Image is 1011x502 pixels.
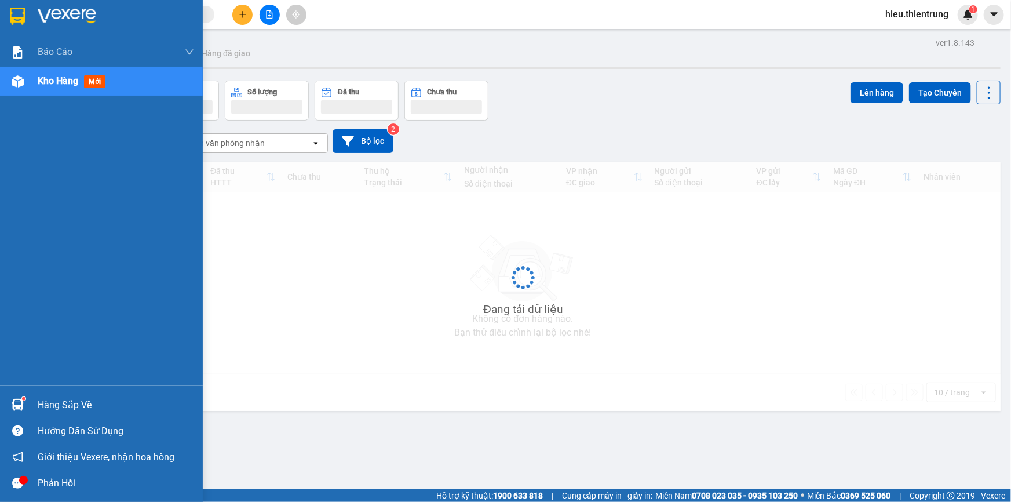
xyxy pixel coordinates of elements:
[989,9,999,20] span: caret-down
[10,8,25,25] img: logo-vxr
[947,492,955,500] span: copyright
[483,301,563,318] div: Đang tải dữ liệu
[655,489,798,502] span: Miền Nam
[155,9,280,28] b: [DOMAIN_NAME]
[404,81,488,121] button: Chưa thu
[801,493,804,498] span: ⚪️
[851,82,903,103] button: Lên hàng
[315,81,399,121] button: Đã thu
[38,396,194,414] div: Hàng sắp về
[311,139,320,148] svg: open
[936,37,974,49] div: ver 1.8.143
[192,39,260,67] button: Hàng đã giao
[807,489,890,502] span: Miền Bắc
[38,475,194,492] div: Phản hồi
[38,423,194,440] div: Hướng dẫn sử dụng
[38,75,78,86] span: Kho hàng
[185,137,265,149] div: Chọn văn phòng nhận
[899,489,901,502] span: |
[428,88,457,96] div: Chưa thu
[909,82,971,103] button: Tạo Chuyến
[969,5,977,13] sup: 1
[232,5,253,25] button: plus
[333,129,393,153] button: Bộ lọc
[185,48,194,57] span: down
[12,399,24,411] img: warehouse-icon
[493,491,543,500] strong: 1900 633 818
[338,88,359,96] div: Đã thu
[552,489,553,502] span: |
[12,452,23,463] span: notification
[12,478,23,489] span: message
[84,75,105,88] span: mới
[286,5,306,25] button: aim
[984,5,1004,25] button: caret-down
[12,425,23,436] span: question-circle
[12,75,24,88] img: warehouse-icon
[841,491,890,500] strong: 0369 525 060
[6,83,93,102] h2: ZVBZXQGQ
[436,489,543,502] span: Hỗ trợ kỹ thuật:
[12,46,24,59] img: solution-icon
[562,489,652,502] span: Cung cấp máy in - giấy in:
[248,88,278,96] div: Số lượng
[61,83,280,156] h2: VP Nhận: VP Buôn Ma Thuột
[265,10,273,19] span: file-add
[388,123,399,135] sup: 2
[971,5,975,13] span: 1
[876,7,958,21] span: hieu.thientrung
[6,17,41,75] img: logo.jpg
[38,45,72,59] span: Báo cáo
[963,9,973,20] img: icon-new-feature
[260,5,280,25] button: file-add
[225,81,309,121] button: Số lượng
[292,10,300,19] span: aim
[239,10,247,19] span: plus
[692,491,798,500] strong: 0708 023 035 - 0935 103 250
[22,397,25,401] sup: 1
[46,9,104,79] b: Nhà xe Thiên Trung
[38,450,174,464] span: Giới thiệu Vexere, nhận hoa hồng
